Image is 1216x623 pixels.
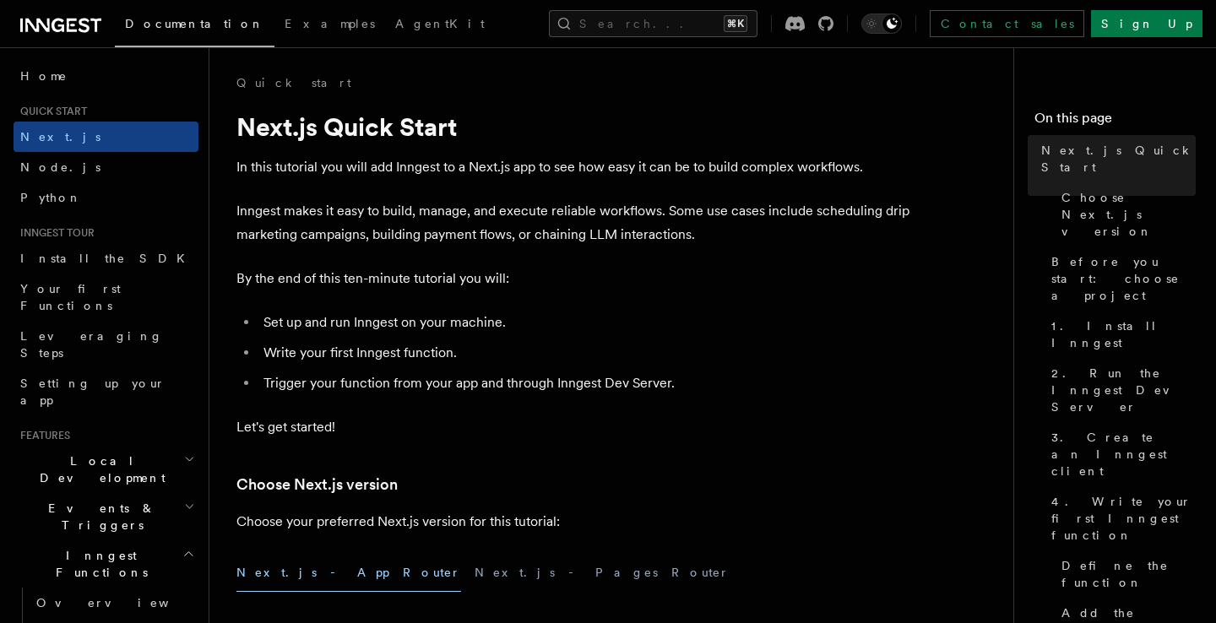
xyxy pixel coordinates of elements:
span: Events & Triggers [14,500,184,534]
button: Next.js - Pages Router [475,554,730,592]
span: 4. Write your first Inngest function [1051,493,1196,544]
span: Choose Next.js version [1061,189,1196,240]
span: Install the SDK [20,252,195,265]
span: Setting up your app [20,377,166,407]
span: Node.js [20,160,100,174]
a: Sign Up [1091,10,1202,37]
p: Choose your preferred Next.js version for this tutorial: [236,510,912,534]
a: Documentation [115,5,274,47]
span: Home [20,68,68,84]
a: Next.js Quick Start [1034,135,1196,182]
a: Define the function [1055,550,1196,598]
a: 2. Run the Inngest Dev Server [1045,358,1196,422]
a: Next.js [14,122,198,152]
button: Inngest Functions [14,540,198,588]
button: Search...⌘K [549,10,757,37]
a: 4. Write your first Inngest function [1045,486,1196,550]
h4: On this page [1034,108,1196,135]
a: Overview [30,588,198,618]
a: 3. Create an Inngest client [1045,422,1196,486]
a: Install the SDK [14,243,198,274]
kbd: ⌘K [724,15,747,32]
a: AgentKit [385,5,495,46]
span: Before you start: choose a project [1051,253,1196,304]
button: Local Development [14,446,198,493]
button: Next.js - App Router [236,554,461,592]
span: 3. Create an Inngest client [1051,429,1196,479]
button: Toggle dark mode [861,14,902,34]
p: In this tutorial you will add Inngest to a Next.js app to see how easy it can be to build complex... [236,155,912,179]
a: Choose Next.js version [1055,182,1196,246]
a: Before you start: choose a project [1045,246,1196,311]
span: Next.js [20,130,100,144]
span: Leveraging Steps [20,329,163,360]
span: 2. Run the Inngest Dev Server [1051,365,1196,415]
h1: Next.js Quick Start [236,111,912,142]
a: Examples [274,5,385,46]
a: Quick start [236,74,351,91]
p: Let's get started! [236,415,912,439]
span: Documentation [125,17,264,30]
p: By the end of this ten-minute tutorial you will: [236,267,912,290]
a: Setting up your app [14,368,198,415]
span: Python [20,191,82,204]
span: Your first Functions [20,282,121,312]
li: Trigger your function from your app and through Inngest Dev Server. [258,371,912,395]
span: Quick start [14,105,87,118]
a: Your first Functions [14,274,198,321]
span: AgentKit [395,17,485,30]
a: Leveraging Steps [14,321,198,368]
li: Write your first Inngest function. [258,341,912,365]
li: Set up and run Inngest on your machine. [258,311,912,334]
span: Inngest Functions [14,547,182,581]
a: Contact sales [930,10,1084,37]
a: Home [14,61,198,91]
a: Python [14,182,198,213]
span: Define the function [1061,557,1196,591]
button: Events & Triggers [14,493,198,540]
span: Overview [36,596,210,609]
a: Node.js [14,152,198,182]
a: 1. Install Inngest [1045,311,1196,358]
a: Choose Next.js version [236,473,398,496]
span: Local Development [14,452,184,486]
span: Inngest tour [14,226,95,240]
span: Features [14,429,70,442]
p: Inngest makes it easy to build, manage, and execute reliable workflows. Some use cases include sc... [236,199,912,246]
span: Next.js Quick Start [1041,142,1196,176]
span: 1. Install Inngest [1051,317,1196,351]
span: Examples [285,17,375,30]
